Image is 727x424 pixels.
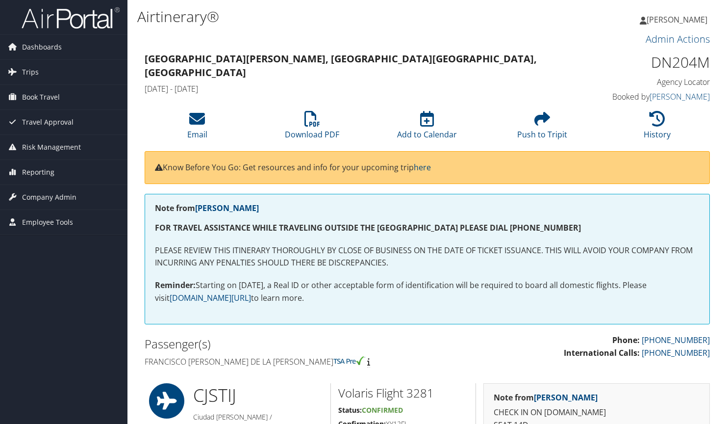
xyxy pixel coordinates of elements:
[195,203,259,213] a: [PERSON_NAME]
[642,335,710,345] a: [PHONE_NUMBER]
[333,356,365,365] img: tsa-precheck.png
[534,392,598,403] a: [PERSON_NAME]
[644,116,671,140] a: History
[170,292,251,303] a: [DOMAIN_NAME][URL]
[155,222,581,233] strong: FOR TRAVEL ASSISTANCE WHILE TRAVELING OUTSIDE THE [GEOGRAPHIC_DATA] PLEASE DIAL [PHONE_NUMBER]
[579,77,710,87] h4: Agency Locator
[338,405,362,415] strong: Status:
[362,405,403,415] span: Confirmed
[564,347,640,358] strong: International Calls:
[145,336,420,352] h2: Passenger(s)
[517,116,567,140] a: Push to Tripit
[187,116,207,140] a: Email
[22,6,120,29] img: airportal-logo.png
[137,6,524,27] h1: Airtinerary®
[397,116,457,140] a: Add to Calendar
[145,356,420,367] h4: Francisco [PERSON_NAME] De La [PERSON_NAME]
[155,203,259,213] strong: Note from
[155,279,700,304] p: Starting on [DATE], a Real ID or other acceptable form of identification will be required to boar...
[285,116,339,140] a: Download PDF
[145,83,565,94] h4: [DATE] - [DATE]
[193,383,324,408] h1: CJS TIJ
[494,392,598,403] strong: Note from
[640,5,717,34] a: [PERSON_NAME]
[22,85,60,109] span: Book Travel
[612,335,640,345] strong: Phone:
[155,280,196,291] strong: Reminder:
[22,135,81,159] span: Risk Management
[647,14,707,25] span: [PERSON_NAME]
[155,161,700,174] p: Know Before You Go: Get resources and info for your upcoming trip
[646,32,710,46] a: Admin Actions
[642,347,710,358] a: [PHONE_NUMBER]
[414,162,431,173] a: here
[22,210,73,235] span: Employee Tools
[22,60,39,84] span: Trips
[22,35,62,59] span: Dashboards
[579,91,710,102] h4: Booked by
[338,385,468,401] h2: Volaris Flight 3281
[22,110,74,134] span: Travel Approval
[22,160,54,185] span: Reporting
[145,52,537,79] strong: [GEOGRAPHIC_DATA][PERSON_NAME], [GEOGRAPHIC_DATA] [GEOGRAPHIC_DATA], [GEOGRAPHIC_DATA]
[155,244,700,269] p: PLEASE REVIEW THIS ITINERARY THOROUGHLY BY CLOSE OF BUSINESS ON THE DATE OF TICKET ISSUANCE. THIS...
[579,52,710,73] h1: DN204M
[650,91,710,102] a: [PERSON_NAME]
[22,185,76,210] span: Company Admin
